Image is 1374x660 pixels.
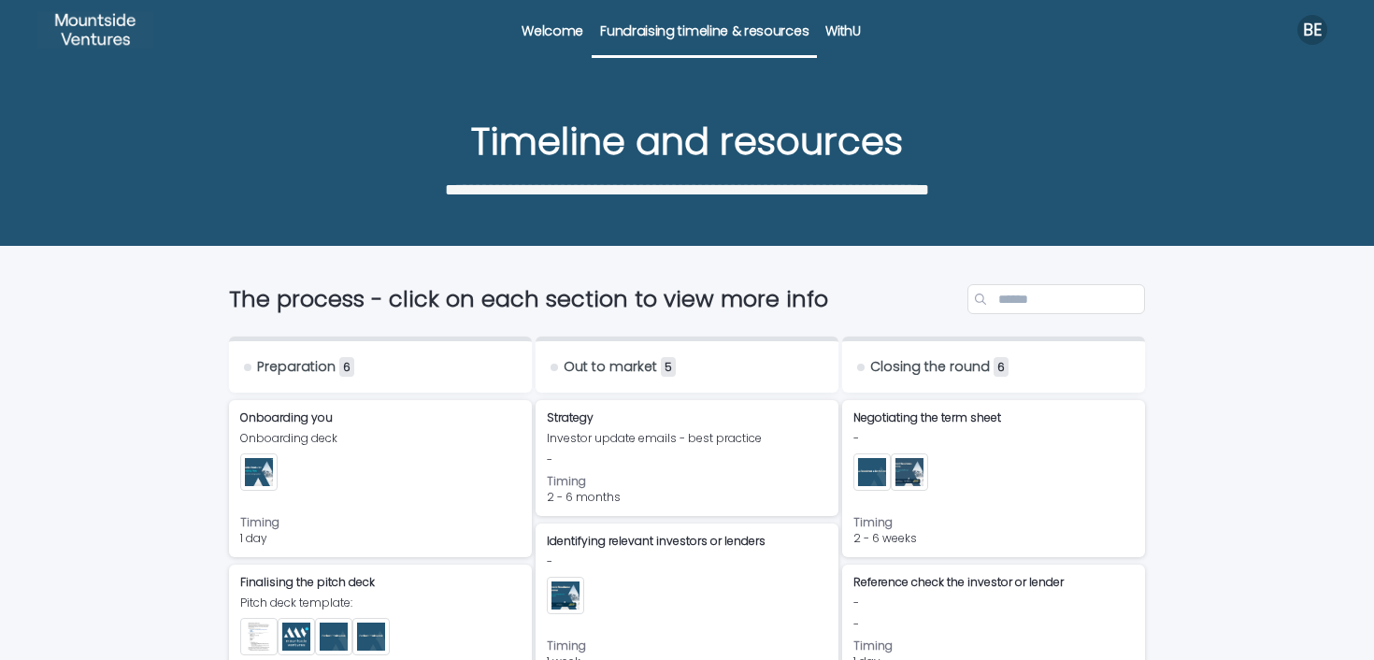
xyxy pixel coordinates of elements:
p: Reference check the investor or lender [853,576,1134,589]
h3: Timing [853,515,1134,530]
p: 1 day [240,532,521,545]
p: Negotiating the term sheet [853,411,1134,424]
input: Search [967,284,1145,314]
h3: Timing [547,638,827,653]
div: - [853,432,1134,445]
p: 2 - 6 weeks [853,532,1134,545]
p: 6 [994,357,1009,377]
h3: Timing [547,474,827,489]
div: BE [1297,15,1327,45]
div: Onboarding deck [240,432,521,445]
p: Finalising the pitch deck [240,576,521,589]
p: 5 [661,357,676,377]
div: - [853,596,1134,610]
p: 6 [339,357,354,377]
a: Negotiating the term sheet-Timing2 - 6 weeks [842,400,1145,557]
div: - [547,555,827,568]
div: Pitch deck template: [240,596,521,610]
h3: Timing [240,515,521,530]
p: - [547,453,827,466]
h1: The process - click on each section to view more info [229,286,960,313]
p: Closing the round [870,359,990,375]
p: Identifying relevant investors or lenders [547,535,827,548]
p: - [853,618,1134,631]
div: Investor update emails - best practice [547,432,827,445]
p: Preparation [257,359,336,375]
img: twZmyNITGKVq2kBU3Vg1 [37,11,153,49]
h3: Timing [853,638,1134,653]
p: Onboarding you [240,411,521,424]
a: StrategyInvestor update emails - best practice-Timing2 - 6 months [536,400,838,516]
h1: Timeline and resources [229,119,1145,164]
p: 2 - 6 months [547,491,827,504]
p: Out to market [564,359,657,375]
p: Strategy [547,411,827,424]
a: Onboarding youOnboarding deckTiming1 day [229,400,532,557]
